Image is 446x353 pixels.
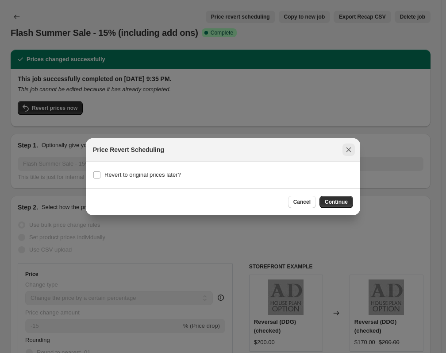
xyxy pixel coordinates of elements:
[293,198,311,206] span: Cancel
[93,145,164,154] h2: Price Revert Scheduling
[104,171,181,178] span: Revert to original prices later?
[319,196,353,208] button: Continue
[342,144,355,156] button: Close
[325,198,348,206] span: Continue
[288,196,316,208] button: Cancel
